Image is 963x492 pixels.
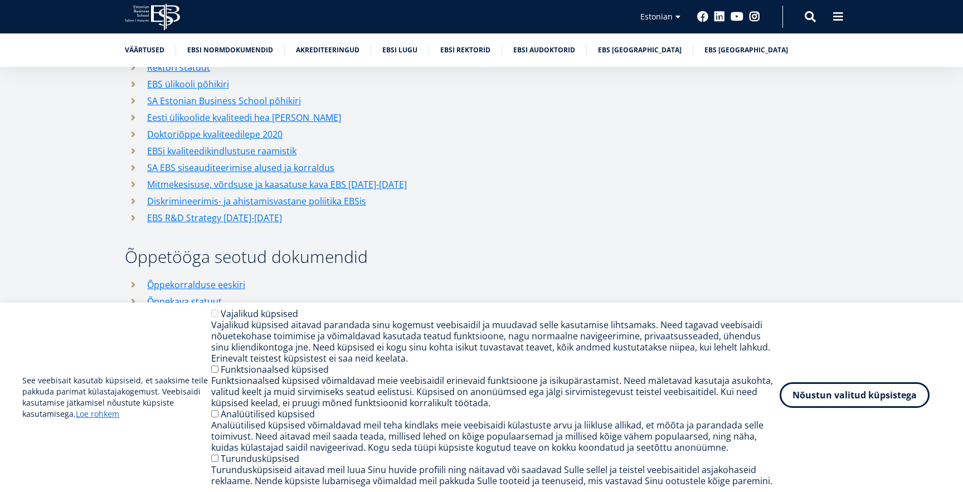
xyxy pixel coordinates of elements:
[211,420,780,453] div: Analüütilised küpsised võimaldavad meil teha kindlaks meie veebisaidi külastuste arvu ja liikluse...
[147,176,407,193] a: Mitmekesisuse, võrdsuse ja kaasatuse kava EBS [DATE]-[DATE]
[697,11,708,22] a: Facebook
[22,375,211,420] p: See veebisait kasutab küpsiseid, et saaksime teile pakkuda parimat külastajakogemust. Veebisaidi ...
[749,11,760,22] a: Instagram
[147,293,222,310] a: Õppekava statuut
[147,159,334,176] a: SA EBS siseauditeerimise alused ja korraldus
[147,143,296,159] a: EBSi kvaliteedikindlustuse raamistik
[211,319,780,364] div: Vajalikud küpsised aitavad parandada sinu kogemust veebisaidil ja muudavad selle kasutamise lihts...
[221,408,315,420] label: Analüütilised küpsised
[440,45,490,56] a: EBSi rektorid
[211,464,780,486] div: Turundusküpsiseid aitavad meil luua Sinu huvide profiili ning näitavad või saadavad Sulle sellel ...
[731,11,743,22] a: Youtube
[147,59,210,76] a: Rektori statuut
[296,45,359,56] a: Akrediteeringud
[125,249,654,265] h3: Õppetööga seotud dokumendid
[147,126,283,143] a: Doktoriõppe kvaliteedilepe 2020
[125,45,164,56] a: Väärtused
[147,109,341,126] a: Eesti ülikoolide kvaliteedi hea [PERSON_NAME]
[780,382,930,408] button: Nõustun valitud küpsistega
[187,45,273,56] a: EBSi normdokumendid
[147,193,366,210] a: Diskrimineerimis- ja ahistamisvastane poliitika EBSis
[147,76,229,92] a: EBS ülikooli põhikiri
[147,92,301,109] a: SA Estonian Business School põhikiri
[221,308,298,320] label: Vajalikud küpsised
[513,45,575,56] a: EBSi audoktorid
[598,45,682,56] a: EBS [GEOGRAPHIC_DATA]
[714,11,725,22] a: Linkedin
[221,363,329,376] label: Funktsionaalsed küpsised
[704,45,788,56] a: EBS [GEOGRAPHIC_DATA]
[147,210,282,226] a: EBS R&D Strategy [DATE]-[DATE]
[221,452,299,465] label: Turundusküpsised
[382,45,417,56] a: EBSi lugu
[211,375,780,408] div: Funktsionaalsed küpsised võimaldavad meie veebisaidil erinevaid funktsioone ja isikupärastamist. ...
[147,276,245,293] a: Õppekorralduse eeskiri
[76,408,119,420] a: Loe rohkem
